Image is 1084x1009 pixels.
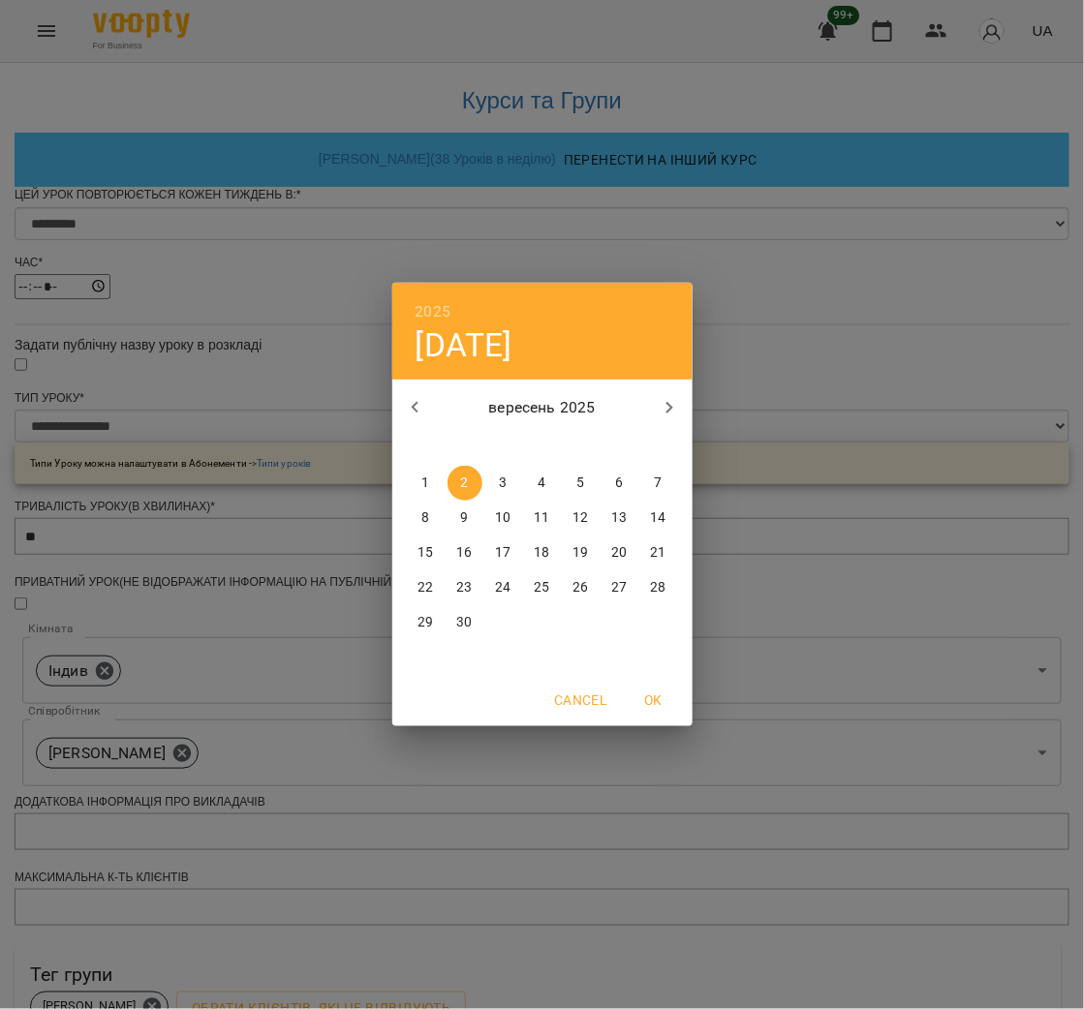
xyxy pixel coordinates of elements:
p: 24 [495,578,511,597]
button: 7 [641,466,676,501]
p: 11 [534,508,549,528]
p: 6 [615,474,623,493]
span: OK [631,688,677,712]
button: 19 [564,535,599,570]
button: 3 [486,466,521,501]
p: 15 [418,543,433,563]
span: Cancel [554,688,606,712]
button: 12 [564,501,599,535]
span: сб [603,437,637,456]
button: 29 [409,605,444,640]
span: вт [448,437,482,456]
p: 1 [421,474,429,493]
button: 10 [486,501,521,535]
button: 1 [409,466,444,501]
button: 11 [525,501,560,535]
p: 23 [456,578,472,597]
button: 21 [641,535,676,570]
span: ср [486,437,521,456]
p: 20 [611,543,627,563]
button: 9 [448,501,482,535]
button: 28 [641,570,676,605]
button: 13 [603,501,637,535]
button: 6 [603,466,637,501]
span: нд [641,437,676,456]
button: 14 [641,501,676,535]
p: 25 [534,578,549,597]
p: 28 [650,578,666,597]
p: 18 [534,543,549,563]
button: 2025 [416,298,451,325]
button: Cancel [546,683,614,718]
p: 21 [650,543,666,563]
p: 16 [456,543,472,563]
button: 15 [409,535,444,570]
p: 30 [456,613,472,632]
button: 26 [564,570,599,605]
span: пн [409,437,444,456]
button: 30 [448,605,482,640]
p: 5 [576,474,584,493]
p: 10 [495,508,511,528]
button: 17 [486,535,521,570]
button: 22 [409,570,444,605]
p: 8 [421,508,429,528]
p: 13 [611,508,627,528]
button: 8 [409,501,444,535]
p: 12 [573,508,588,528]
p: 27 [611,578,627,597]
span: пт [564,437,599,456]
button: OK [623,683,685,718]
p: 14 [650,508,666,528]
p: 7 [654,474,662,493]
p: 22 [418,578,433,597]
p: 2 [460,474,468,493]
button: 25 [525,570,560,605]
button: 20 [603,535,637,570]
button: 16 [448,535,482,570]
button: 2 [448,466,482,501]
p: 3 [499,474,507,493]
p: 26 [573,578,588,597]
span: чт [525,437,560,456]
button: 4 [525,466,560,501]
p: 29 [418,613,433,632]
button: 5 [564,466,599,501]
button: [DATE] [416,325,512,365]
p: 9 [460,508,468,528]
p: 4 [538,474,545,493]
button: 27 [603,570,637,605]
button: 24 [486,570,521,605]
button: 23 [448,570,482,605]
p: 17 [495,543,511,563]
p: вересень 2025 [438,396,646,419]
button: 18 [525,535,560,570]
p: 19 [573,543,588,563]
